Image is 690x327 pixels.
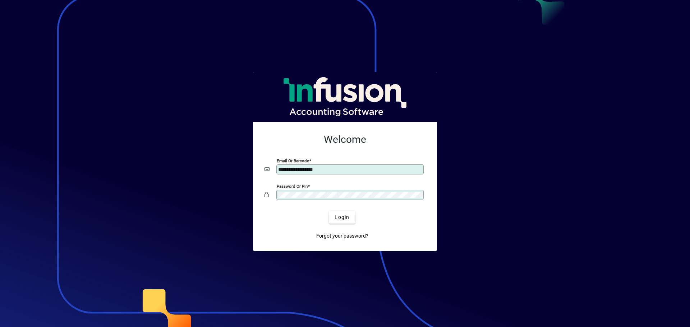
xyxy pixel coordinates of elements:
[264,134,425,146] h2: Welcome
[329,211,355,224] button: Login
[335,214,349,221] span: Login
[277,184,308,189] mat-label: Password or Pin
[313,229,371,242] a: Forgot your password?
[277,158,309,163] mat-label: Email or Barcode
[316,232,368,240] span: Forgot your password?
